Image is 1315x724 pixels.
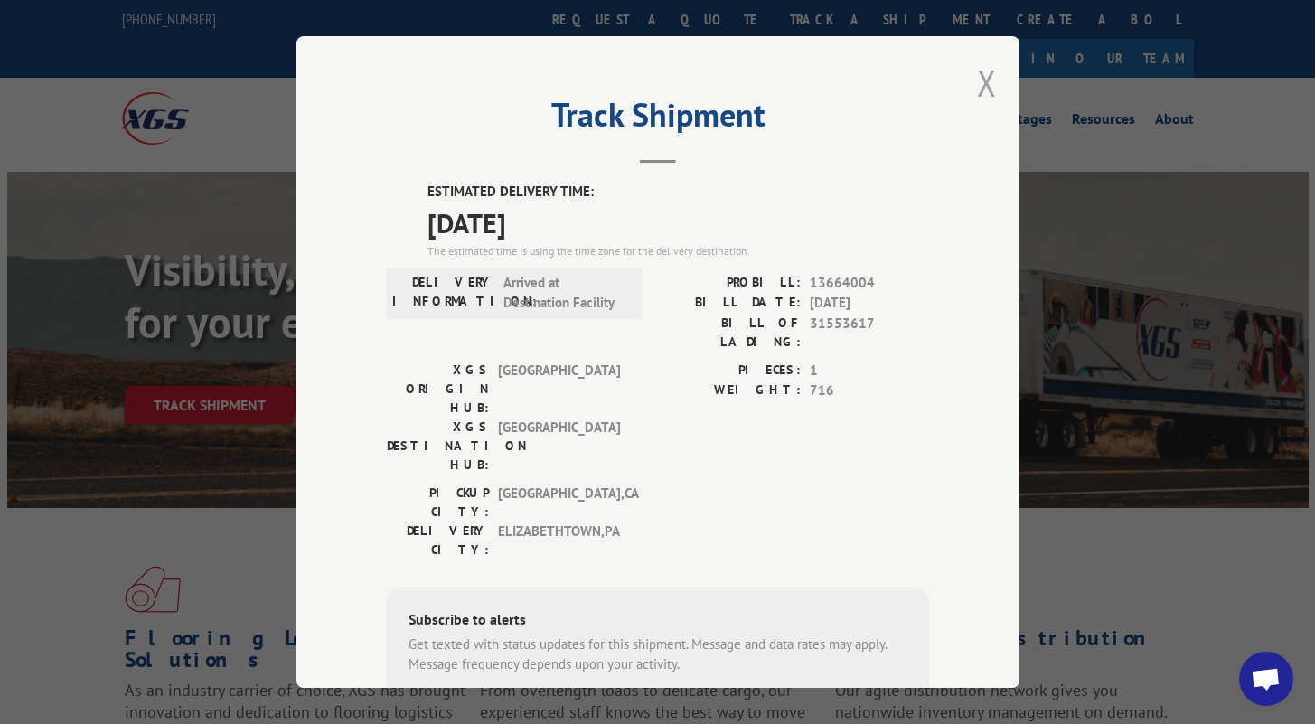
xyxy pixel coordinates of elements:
label: PIECES: [658,361,801,381]
span: 13664004 [810,273,929,294]
span: [DATE] [427,202,929,243]
button: Close modal [977,59,997,107]
label: PROBILL: [658,273,801,294]
label: DELIVERY INFORMATION: [392,273,494,314]
label: WEIGHT: [658,381,801,401]
span: ELIZABETHTOWN , PA [498,522,620,559]
label: XGS DESTINATION HUB: [387,418,489,475]
div: The estimated time is using the time zone for the delivery destination. [427,243,929,259]
span: 31553617 [810,314,929,352]
span: [DATE] [810,293,929,314]
div: Get texted with status updates for this shipment. Message and data rates may apply. Message frequ... [409,635,907,675]
label: ESTIMATED DELIVERY TIME: [427,182,929,202]
div: Subscribe to alerts [409,608,907,635]
span: [GEOGRAPHIC_DATA] [498,418,620,475]
span: [GEOGRAPHIC_DATA] [498,361,620,418]
label: XGS ORIGIN HUB: [387,361,489,418]
h2: Track Shipment [387,102,929,136]
span: 716 [810,381,929,401]
span: [GEOGRAPHIC_DATA] , CA [498,484,620,522]
label: BILL OF LADING: [658,314,801,352]
span: Arrived at Destination Facility [503,273,625,314]
label: DELIVERY CITY: [387,522,489,559]
label: PICKUP CITY: [387,484,489,522]
span: 1 [810,361,929,381]
div: Open chat [1239,652,1293,706]
label: BILL DATE: [658,293,801,314]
